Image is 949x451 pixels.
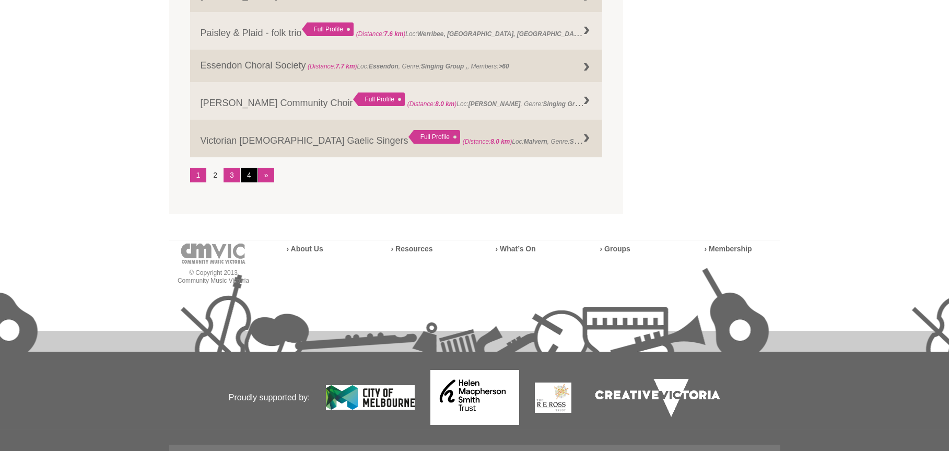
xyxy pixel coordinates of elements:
strong: 8.0 km [435,100,454,108]
span: (Distance: ) [308,63,357,70]
div: Full Profile [408,130,460,144]
strong: Singing Group , [570,135,616,146]
span: Loc: , Genre: , Members: [306,63,509,70]
img: The Re Ross Trust [535,383,571,413]
div: Full Profile [353,92,405,106]
a: › Membership [705,245,752,253]
span: Loc: , Genre: , [407,98,591,108]
span: (Distance: ) [356,30,406,38]
a: Victorian [DEMOGRAPHIC_DATA] Gaelic Singers Full Profile (Distance:8.0 km)Loc:Malvern, Genre:Sing... [190,120,603,157]
div: Full Profile [302,22,354,36]
p: Proudly supported by: [169,353,310,442]
a: › What’s On [496,245,536,253]
p: © Copyright 2013 Community Music Victoria [169,269,258,285]
li: 2 [207,168,224,182]
a: » [258,168,275,182]
img: cmvic-logo-footer.png [181,244,245,264]
a: [PERSON_NAME] Community Choir Full Profile (Distance:8.0 km)Loc:[PERSON_NAME], Genre:Singing Grou... [190,82,603,120]
strong: 7.6 km [384,30,403,38]
strong: Singing Group , [543,98,590,108]
strong: Essendon [369,63,399,70]
a: › Groups [600,245,630,253]
span: (Distance: ) [463,138,512,145]
strong: Werribee, [GEOGRAPHIC_DATA], [GEOGRAPHIC_DATA], [GEOGRAPHIC_DATA]. Western Suburbs. [GEOGRAPHIC_D... [417,28,779,38]
img: City of Melbourne [326,385,415,410]
strong: Malvern [524,138,547,145]
strong: Singing Group , [421,63,467,70]
a: Essendon Choral Society (Distance:7.7 km)Loc:Essendon, Genre:Singing Group ,, Members:>60 [190,50,603,82]
strong: [PERSON_NAME] [468,100,521,108]
strong: 7.7 km [335,63,355,70]
a: › About Us [287,245,323,253]
strong: >60 [498,63,509,70]
a: Paisley & Plaid - folk trio Full Profile (Distance:7.6 km)Loc:Werribee, [GEOGRAPHIC_DATA], [GEOGR... [190,12,603,50]
strong: 8.0 km [490,138,510,145]
span: Loc: , Genre: , Members: [356,28,908,38]
img: Creative Victoria Logo [587,371,728,425]
img: Helen Macpherson Smith Trust [430,370,519,425]
a: 4 [241,168,257,182]
a: › Resources [391,245,433,253]
a: 1 [190,168,207,182]
span: Loc: , Genre: , [463,135,618,146]
a: 3 [224,168,240,182]
span: (Distance: ) [407,100,457,108]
